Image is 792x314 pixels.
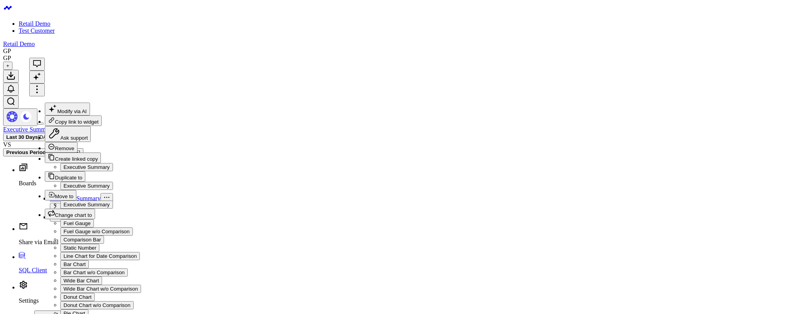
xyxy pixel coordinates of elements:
button: Executive Summary [60,200,113,209]
button: Fuel Gauge [60,219,94,227]
span: + [6,63,9,69]
a: SQL Client [19,254,789,274]
button: Executive Summary [60,163,113,171]
b: Previous Period [6,149,46,155]
p: Share via Email [19,239,789,246]
button: Last 30 Days[DATE]-[DATE] [3,133,76,141]
button: Previous Period[DATE]-[DATE] [3,148,83,156]
button: Donut Chart [60,293,95,301]
button: Duplicate to [45,171,85,182]
a: Executive Summary [3,126,54,133]
button: Open search [3,96,19,108]
button: Static Number [60,244,99,252]
button: Line Chart for Date Comparison [60,252,140,260]
button: Wide Bar Chart [60,277,102,285]
p: Settings [19,297,789,304]
a: Retail Demo [19,20,50,27]
button: Fuel Gauge w/o Comparison [60,227,133,236]
button: Remove [45,142,78,153]
p: SQL Client [19,267,789,274]
button: Bar Chart [60,260,89,268]
button: + [3,62,12,70]
p: Boards [19,180,789,187]
button: Copy link to widget [45,115,102,126]
button: Modify via AI [45,103,90,115]
button: Change chart to [45,209,95,219]
button: Ask support [45,126,91,142]
div: VS [3,141,789,148]
button: Executive Summary [60,182,113,190]
button: Donut Chart w/o Comparison [60,301,134,309]
a: Test Customer [19,27,55,34]
div: GP [3,48,11,55]
button: Bar Chart w/o Comparison [60,268,128,277]
a: Retail Demo [3,41,35,47]
button: Wide Bar Chart w/o Comparison [60,285,141,293]
button: Create linked copy [45,153,101,163]
button: Comparison Bar [60,236,104,244]
b: Last 30 Days [6,134,38,140]
div: GP [3,55,11,62]
button: Move to [45,190,76,200]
